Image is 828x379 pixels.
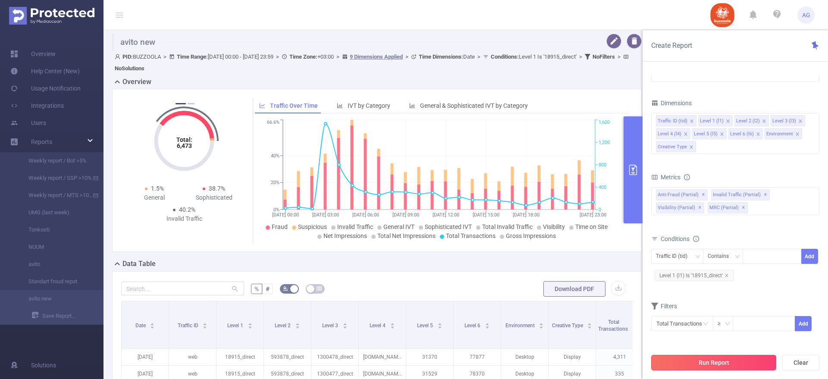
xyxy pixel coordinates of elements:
tspan: 400 [599,185,606,190]
i: icon: caret-up [342,322,347,324]
button: Download PDF [543,281,605,297]
p: 31370 [406,349,453,365]
li: Environment [765,128,802,139]
span: > [577,53,585,60]
b: Time Zone: [289,53,317,60]
tspan: 20% [271,180,279,186]
span: > [475,53,483,60]
button: Run Report [651,355,776,370]
div: Creative Type [658,141,687,153]
a: avito new [17,290,93,307]
i: icon: caret-down [342,325,347,328]
i: icon: caret-up [295,322,300,324]
span: Traffic Over Time [270,102,318,109]
div: Sort [202,322,207,327]
div: Sort [587,322,592,327]
span: Invalid Traffic (partial) [711,189,770,200]
a: Weekly report / Bot >5% [17,152,93,169]
div: Sort [390,322,395,327]
span: ✕ [742,203,745,213]
span: MRC (partial) [708,202,748,213]
span: General & Sophisticated IVT by Category [420,102,528,109]
a: Weekly report / SSP >10% [17,169,93,187]
span: Conditions [661,235,699,242]
tspan: 40% [271,153,279,159]
span: 40.2% [179,206,195,213]
tspan: [DATE] 18:00 [513,212,539,218]
span: Level 1 Is '18915_direct' [491,53,577,60]
span: > [273,53,282,60]
i: icon: down [725,321,730,327]
tspan: [DATE] 23:00 [580,212,606,218]
i: icon: bar-chart [409,103,415,109]
div: Sophisticated [184,193,244,202]
i: icon: caret-up [539,322,544,324]
div: Level 1 (l1) [700,116,724,127]
b: No Solutions [115,65,144,72]
p: web [169,349,216,365]
div: Environment [766,128,793,140]
tspan: Total: [176,136,192,143]
div: Level 6 (l6) [730,128,754,140]
div: Sort [437,322,442,327]
div: Sort [295,322,300,327]
span: Metrics [651,174,681,181]
span: > [334,53,342,60]
div: Traffic ID (tid) [658,116,687,127]
span: Solutions [31,357,56,374]
b: Conditions : [491,53,519,60]
a: Standart froud repot [17,273,93,290]
a: Integrations [10,97,64,114]
i: icon: bar-chart [337,103,343,109]
i: icon: caret-down [390,325,395,328]
tspan: [DATE] 15:00 [473,212,499,218]
div: Sort [150,322,155,327]
p: [DOMAIN_NAME] [359,349,406,365]
span: Level 4 [370,323,387,329]
button: 1 [176,103,186,104]
div: General [125,193,184,202]
i: icon: info-circle [684,174,690,180]
li: Creative Type [656,141,696,152]
tspan: 1,600 [599,120,610,125]
a: NUUM [17,238,93,256]
div: Sort [485,322,490,327]
p: 77877 [454,349,501,365]
li: Traffic ID (tid) [656,115,696,126]
i: icon: close [756,132,760,137]
i: Filter menu [631,301,643,348]
i: icon: line-chart [259,103,265,109]
b: Time Dimensions : [419,53,463,60]
a: Save Report... [32,307,103,325]
div: Sort [248,322,253,327]
span: Sophisticated IVT [425,223,472,230]
i: icon: caret-up [390,322,395,324]
span: # [266,285,270,292]
span: Level 5 [417,323,434,329]
a: avito [17,256,93,273]
p: Display [549,349,596,365]
span: % [254,285,259,292]
span: Traffic ID [178,323,200,329]
p: [DATE] [122,349,169,365]
input: Search... [121,282,244,295]
a: Help Center (New) [10,63,80,80]
h2: Overview [122,77,151,87]
a: Users [10,114,46,132]
button: 2 [188,103,194,104]
div: Level 3 (l3) [772,116,796,127]
span: AG [802,6,810,24]
b: No Filters [593,53,615,60]
i: icon: close [720,132,724,137]
span: > [161,53,169,60]
span: Date [135,323,147,329]
span: Visibility [543,223,565,230]
i: icon: caret-up [485,322,489,324]
a: Usage Notification [10,80,81,97]
div: Invalid Traffic [154,214,214,223]
li: Level 1 (l1) [698,115,733,126]
i: icon: close [726,119,730,124]
span: Visibility (partial) [656,202,704,213]
div: Traffic ID (tid) [656,249,693,263]
tspan: 800 [599,162,606,168]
